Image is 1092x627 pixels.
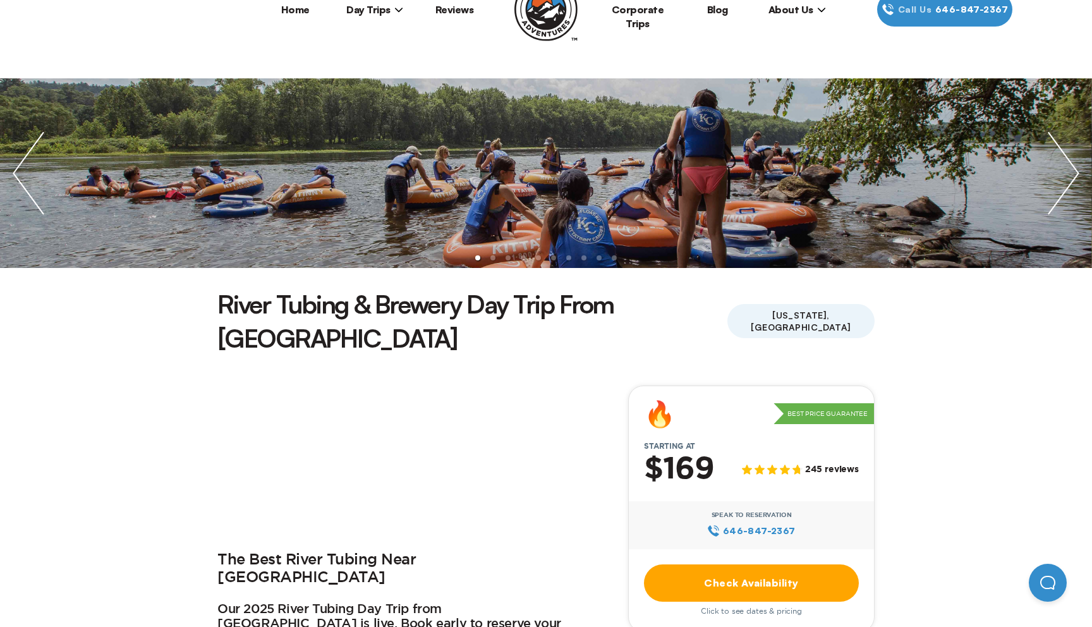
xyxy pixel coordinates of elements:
a: 646‍-847‍-2367 [707,524,795,538]
li: slide item 5 [536,255,541,260]
span: Day Trips [346,3,403,16]
div: 🔥 [644,401,676,427]
h2: The Best River Tubing Near [GEOGRAPHIC_DATA] [217,551,571,587]
li: slide item 9 [597,255,602,260]
li: slide item 4 [521,255,526,260]
a: Blog [707,3,728,16]
h2: $169 [644,453,714,486]
span: 646‍-847‍-2367 [935,3,1008,16]
a: Reviews [435,3,474,16]
a: Check Availability [644,564,859,602]
span: 646‍-847‍-2367 [723,524,796,538]
li: slide item 6 [551,255,556,260]
img: next slide / item [1035,78,1092,268]
li: slide item 2 [490,255,495,260]
li: slide item 3 [506,255,511,260]
h1: River Tubing & Brewery Day Trip From [GEOGRAPHIC_DATA] [217,287,727,355]
span: About Us [768,3,826,16]
p: Best Price Guarantee [773,403,874,425]
iframe: Help Scout Beacon - Open [1029,564,1067,602]
span: Starting at [629,442,710,451]
span: Click to see dates & pricing [701,607,802,616]
li: slide item 10 [612,255,617,260]
a: Corporate Trips [612,3,664,30]
span: 245 reviews [805,465,859,475]
span: Speak to Reservation [712,511,792,519]
li: slide item 7 [566,255,571,260]
li: slide item 1 [475,255,480,260]
span: Call Us [894,3,935,16]
li: slide item 8 [581,255,586,260]
a: Home [281,3,310,16]
span: [US_STATE], [GEOGRAPHIC_DATA] [727,304,875,338]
